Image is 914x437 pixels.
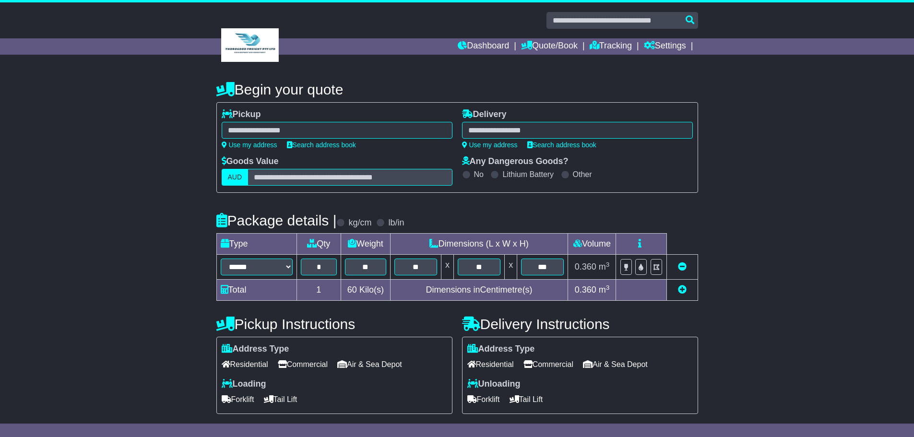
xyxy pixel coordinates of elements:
label: Unloading [467,379,521,390]
label: AUD [222,169,249,186]
td: Volume [568,234,616,255]
h4: Pickup Instructions [216,316,452,332]
span: 60 [347,285,357,295]
label: Pickup [222,109,261,120]
label: Goods Value [222,156,279,167]
a: Remove this item [678,262,687,272]
label: Any Dangerous Goods? [462,156,569,167]
h4: Package details | [216,213,337,228]
a: Search address book [287,141,356,149]
label: No [474,170,484,179]
td: x [505,255,517,280]
span: Air & Sea Depot [583,357,648,372]
label: kg/cm [348,218,371,228]
td: Qty [297,234,341,255]
a: Tracking [590,38,632,55]
span: Forklift [467,392,500,407]
span: Tail Lift [264,392,297,407]
label: Lithium Battery [502,170,554,179]
a: Search address book [527,141,596,149]
label: Other [573,170,592,179]
label: Address Type [467,344,535,354]
sup: 3 [606,284,610,291]
label: Address Type [222,344,289,354]
td: Dimensions in Centimetre(s) [390,280,568,301]
span: Residential [467,357,514,372]
span: Forklift [222,392,254,407]
td: Kilo(s) [341,280,391,301]
h4: Delivery Instructions [462,316,698,332]
td: Dimensions (L x W x H) [390,234,568,255]
td: x [441,255,453,280]
span: Air & Sea Depot [337,357,402,372]
a: Dashboard [458,38,509,55]
span: Residential [222,357,268,372]
label: Delivery [462,109,507,120]
a: Settings [644,38,686,55]
span: 0.360 [575,262,596,272]
td: Total [216,280,297,301]
span: m [599,285,610,295]
span: Commercial [278,357,328,372]
sup: 3 [606,261,610,268]
label: Loading [222,379,266,390]
span: 0.360 [575,285,596,295]
a: Use my address [222,141,277,149]
label: lb/in [388,218,404,228]
td: Type [216,234,297,255]
a: Quote/Book [521,38,578,55]
a: Add new item [678,285,687,295]
span: Commercial [523,357,573,372]
span: Tail Lift [510,392,543,407]
a: Use my address [462,141,518,149]
td: 1 [297,280,341,301]
td: Weight [341,234,391,255]
h4: Begin your quote [216,82,698,97]
span: m [599,262,610,272]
